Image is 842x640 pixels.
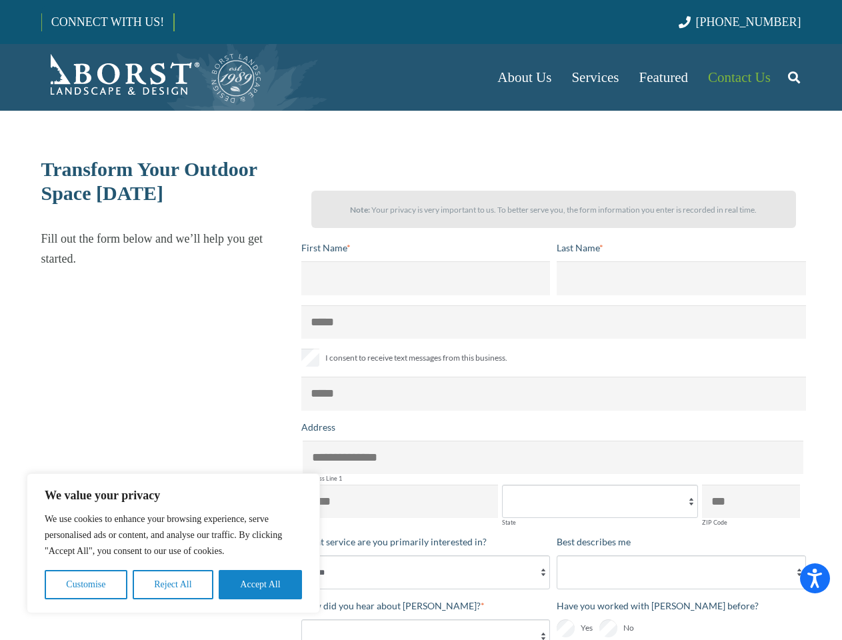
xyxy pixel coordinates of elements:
span: First Name [301,242,347,253]
input: Yes [557,619,575,637]
p: We value your privacy [45,487,302,503]
input: Last Name* [557,261,806,295]
a: Search [781,61,807,94]
span: How did you hear about [PERSON_NAME]? [301,600,481,611]
button: Customise [45,570,127,599]
span: Last Name [557,242,599,253]
span: Featured [639,69,688,85]
label: City [303,519,499,525]
input: First Name* [301,261,551,295]
span: Address [301,421,335,433]
span: I consent to receive text messages from this business. [325,350,507,366]
span: What service are you primarily interested in? [301,536,487,547]
span: Transform Your Outdoor Space [DATE] [41,158,257,204]
span: [PHONE_NUMBER] [696,15,801,29]
button: Reject All [133,570,213,599]
span: Contact Us [708,69,771,85]
a: Featured [629,44,698,111]
p: Fill out the form below and we’ll help you get started. [41,229,290,269]
strong: Note: [350,205,370,215]
a: [PHONE_NUMBER] [679,15,801,29]
span: Yes [581,620,593,636]
span: Services [571,69,619,85]
span: No [623,620,634,636]
p: Your privacy is very important to us. To better serve you, the form information you enter is reco... [323,200,784,220]
label: State [502,519,698,525]
span: About Us [497,69,551,85]
span: Have you worked with [PERSON_NAME] before? [557,600,759,611]
input: No [599,619,617,637]
select: Best describes me [557,555,806,589]
a: Contact Us [698,44,781,111]
span: Best describes me [557,536,631,547]
a: Services [561,44,629,111]
label: Address Line 1 [303,475,803,481]
a: About Us [487,44,561,111]
p: We use cookies to enhance your browsing experience, serve personalised ads or content, and analys... [45,511,302,559]
input: I consent to receive text messages from this business. [301,349,319,367]
button: Accept All [219,570,302,599]
a: CONNECT WITH US! [42,6,173,38]
a: Borst-Logo [41,51,263,104]
select: What service are you primarily interested in? [301,555,551,589]
label: ZIP Code [702,519,800,525]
